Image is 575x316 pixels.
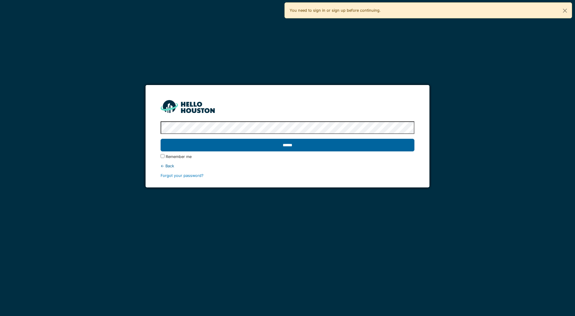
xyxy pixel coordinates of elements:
[166,154,192,160] label: Remember me
[161,163,414,169] div: ← Back
[161,173,204,178] a: Forgot your password?
[558,3,572,19] button: Close
[161,100,215,113] img: HH_line-BYnF2_Hg.png
[284,2,572,18] div: You need to sign in or sign up before continuing.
